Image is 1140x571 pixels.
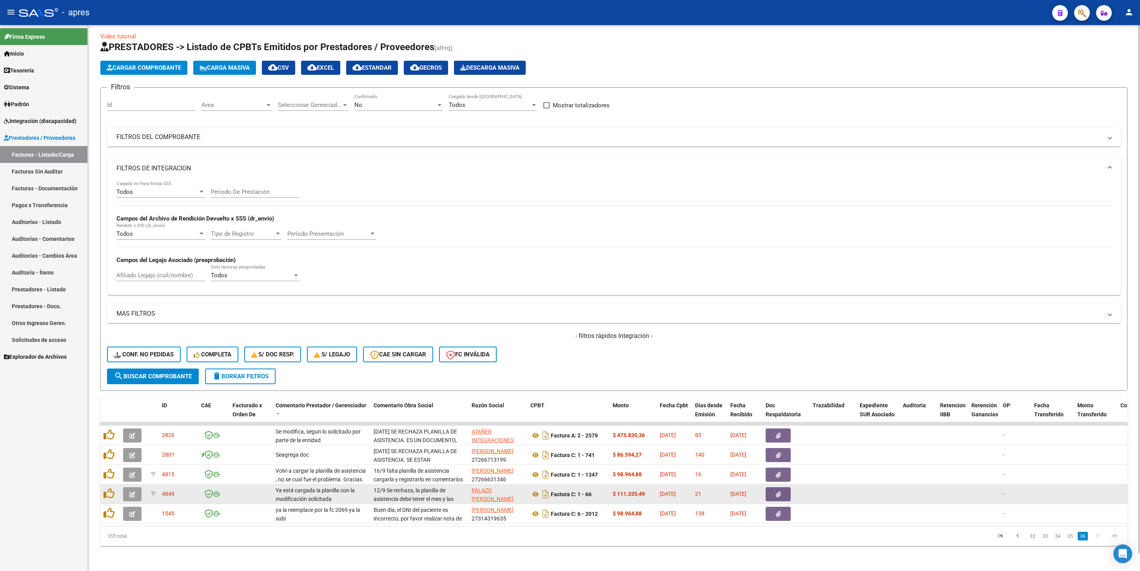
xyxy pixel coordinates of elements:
span: Todos [116,230,133,237]
span: Todos [449,101,465,108]
strong: $ 98.964,88 [613,471,642,477]
datatable-header-cell: Facturado x Orden De [229,397,272,432]
strong: $ 111.335,49 [613,491,645,497]
span: No [354,101,362,108]
mat-panel-title: MAS FILTROS [116,309,1102,318]
span: Doc Respaldatoria [766,402,801,417]
span: Fecha Transferido [1034,402,1064,417]
button: EXCEL [301,61,340,75]
datatable-header-cell: Trazabilidad [810,397,857,432]
span: Completa [194,351,231,358]
span: Borrar Filtros [212,373,269,380]
mat-icon: cloud_download [268,63,278,72]
span: Retencion IIBB [940,402,966,417]
mat-expansion-panel-header: FILTROS DEL COMPROBANTE [107,128,1121,146]
a: 33 [1040,532,1050,540]
span: Area [201,101,265,108]
strong: $ 98.964,88 [613,510,642,517]
mat-icon: cloud_download [352,63,362,72]
span: 16/9 falta planilla de asistencia cargarla y registrarlo en comentarios [374,468,463,483]
span: 4849 [162,491,174,497]
span: Tesorería [4,66,34,75]
datatable-header-cell: Fecha Transferido [1031,397,1074,432]
span: [DATE] [660,452,676,458]
li: page 35 [1064,529,1076,543]
span: 4815 [162,471,174,477]
button: CAE SIN CARGAR [363,347,433,362]
strong: Campos del Legajo Asociado (preaprobación) [116,257,236,264]
span: Razón Social [472,402,504,408]
datatable-header-cell: Doc Respaldatoria [762,397,810,432]
div: 27314319635 [472,506,524,522]
span: [DATE] [660,510,676,517]
span: [DATE] [730,432,746,438]
a: 35 [1065,532,1075,540]
span: [DATE] [730,491,746,497]
strong: Factura C: 1 - 1347 [551,472,598,478]
button: Cargar Comprobante [100,61,187,75]
i: Descargar documento [541,508,551,520]
span: PRESTADORES -> Listado de CPBTs Emitidos por Prestadores / Proveedores [100,42,434,52]
mat-icon: search [114,371,123,381]
span: Monto Transferido [1077,402,1107,417]
button: Conf. no pedidas [107,347,181,362]
strong: $ 86.594,27 [613,452,642,458]
datatable-header-cell: Comentario Obra Social [370,397,468,432]
span: 21 [695,491,701,497]
span: Días desde Emisión [695,402,722,417]
datatable-header-cell: Comentario Prestador / Gerenciador [272,397,370,432]
span: [DATE] [660,491,676,497]
i: Descargar documento [541,429,551,442]
span: ID [162,402,167,408]
span: 2801 [162,452,174,458]
span: [DATE] [660,471,676,477]
span: 12/9 Se rechaza, la planilla de asistencia debe tener el mes y las fechas de puño y letra Cargar ... [374,487,463,529]
datatable-header-cell: Monto Transferido [1074,397,1117,432]
div: Open Intercom Messenger [1113,544,1132,563]
span: [DATE] SE RECHAZA PLANILLA DE ASISTENCIA. ES UN DOCUMENTO, POR LO TANTO NO PUEDE SER ESCANEADO Y ... [374,428,465,551]
span: Carga Masiva [200,64,250,71]
span: - [1003,510,1004,517]
h3: Filtros [107,81,134,92]
a: Video tutorial [100,33,136,40]
datatable-header-cell: Razón Social [468,397,527,432]
mat-icon: cloud_download [410,63,419,72]
button: CSV [262,61,295,75]
strong: Factura C: 1 - 66 [551,491,592,497]
span: OP [1003,402,1010,408]
span: Firma Express [4,33,45,41]
span: Seagrega doc [276,452,309,458]
a: go to last page [1107,532,1122,540]
span: Cargar Comprobante [107,64,181,71]
span: Sistema [4,83,29,92]
button: Gecros [404,61,448,75]
li: page 36 [1076,529,1089,543]
a: go to next page [1090,532,1105,540]
div: FILTROS DE INTEGRACION [107,181,1121,295]
div: 30716229978 [472,427,524,444]
span: PALAZO [PERSON_NAME] [472,487,514,502]
span: [DATE] [730,510,746,517]
span: Comentario Prestador / Gerenciador [276,402,366,408]
span: Trazabilidad [813,402,844,408]
span: [DATE] [730,471,746,477]
a: 34 [1053,532,1063,540]
a: 36 [1078,532,1088,540]
button: Descarga Masiva [454,61,526,75]
span: Se modifica, segun lo solicitado por parte de la entidad [276,428,361,444]
h4: - filtros rápidos Integración - [107,332,1121,340]
span: ATAÑER INTEGRACIONES S.R.L [472,428,514,453]
span: Comentario Obra Social [374,402,433,408]
mat-icon: delete [212,371,221,381]
button: S/ Doc Resp. [244,347,301,362]
span: Período Presentación [287,230,369,237]
datatable-header-cell: Fecha Recibido [727,397,762,432]
i: Descargar documento [541,468,551,481]
span: Volvi a cargar la planilla de asistencia , no se cual fue el problema. Gracias por notificarme. [... [276,468,366,501]
mat-expansion-panel-header: MAS FILTROS [107,304,1121,323]
span: S/ Doc Resp. [251,351,294,358]
strong: Factura C: 6 - 2012 [551,511,598,517]
span: CAE SIN CARGAR [370,351,426,358]
strong: $ 475.830,36 [613,432,645,438]
i: Descargar documento [541,488,551,501]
